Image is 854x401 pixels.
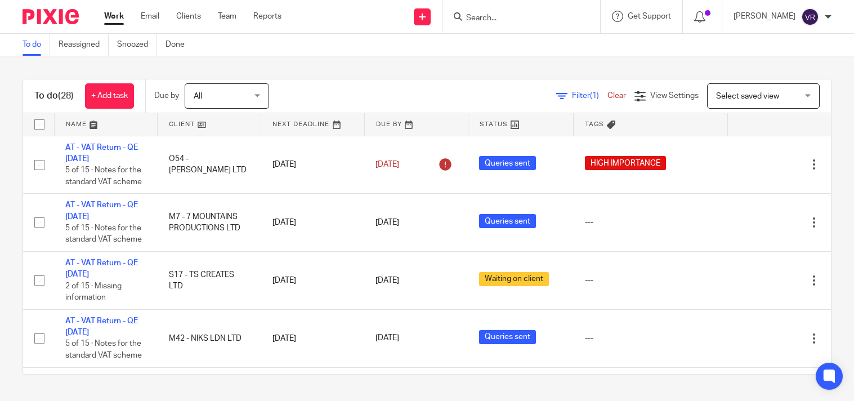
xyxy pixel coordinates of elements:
[34,90,74,102] h1: To do
[734,11,795,22] p: [PERSON_NAME]
[261,194,365,252] td: [DATE]
[58,91,74,100] span: (28)
[261,252,365,310] td: [DATE]
[375,277,399,284] span: [DATE]
[65,201,138,220] a: AT - VAT Return - QE [DATE]
[585,217,716,228] div: ---
[158,194,261,252] td: M7 - 7 MOUNTAINS PRODUCTIONS LTD
[261,136,365,194] td: [DATE]
[218,11,236,22] a: Team
[375,161,399,168] span: [DATE]
[479,214,536,228] span: Queries sent
[65,340,142,360] span: 5 of 15 · Notes for the standard VAT scheme
[65,259,138,278] a: AT - VAT Return - QE [DATE]
[801,8,819,26] img: svg%3E
[166,34,193,56] a: Done
[716,92,779,100] span: Select saved view
[23,9,79,24] img: Pixie
[65,224,142,244] span: 5 of 15 · Notes for the standard VAT scheme
[261,309,365,367] td: [DATE]
[158,309,261,367] td: M42 - NIKS LDN LTD
[479,272,549,286] span: Waiting on client
[585,275,716,286] div: ---
[479,156,536,170] span: Queries sent
[572,92,607,100] span: Filter
[375,335,399,342] span: [DATE]
[65,282,122,302] span: 2 of 15 · Missing information
[253,11,281,22] a: Reports
[65,166,142,186] span: 5 of 15 · Notes for the standard VAT scheme
[194,92,202,100] span: All
[117,34,157,56] a: Snoozed
[158,252,261,310] td: S17 - TS CREATES LTD
[465,14,566,24] input: Search
[590,92,599,100] span: (1)
[650,92,699,100] span: View Settings
[585,333,716,344] div: ---
[59,34,109,56] a: Reassigned
[104,11,124,22] a: Work
[85,83,134,109] a: + Add task
[65,144,138,163] a: AT - VAT Return - QE [DATE]
[176,11,201,22] a: Clients
[23,34,50,56] a: To do
[628,12,671,20] span: Get Support
[154,90,179,101] p: Due by
[375,219,399,226] span: [DATE]
[158,136,261,194] td: O54 - [PERSON_NAME] LTD
[585,156,666,170] span: HIGH IMPORTANCE
[607,92,626,100] a: Clear
[479,330,536,344] span: Queries sent
[141,11,159,22] a: Email
[65,317,138,336] a: AT - VAT Return - QE [DATE]
[585,121,604,127] span: Tags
